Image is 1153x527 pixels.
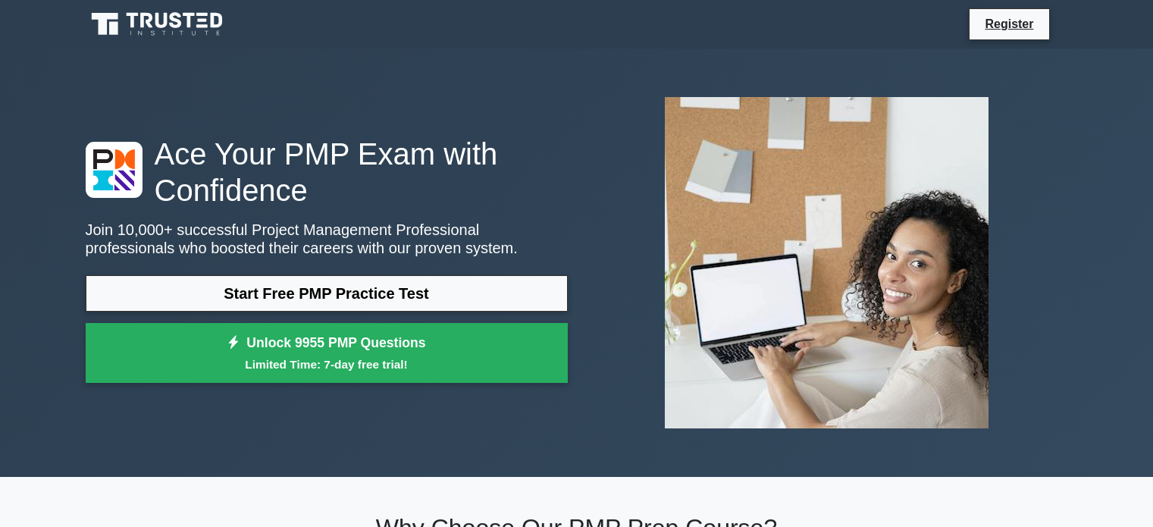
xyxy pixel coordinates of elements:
[105,356,549,373] small: Limited Time: 7-day free trial!
[976,14,1042,33] a: Register
[86,221,568,257] p: Join 10,000+ successful Project Management Professional professionals who boosted their careers w...
[86,136,568,209] h1: Ace Your PMP Exam with Confidence
[86,323,568,384] a: Unlock 9955 PMP QuestionsLimited Time: 7-day free trial!
[86,275,568,312] a: Start Free PMP Practice Test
